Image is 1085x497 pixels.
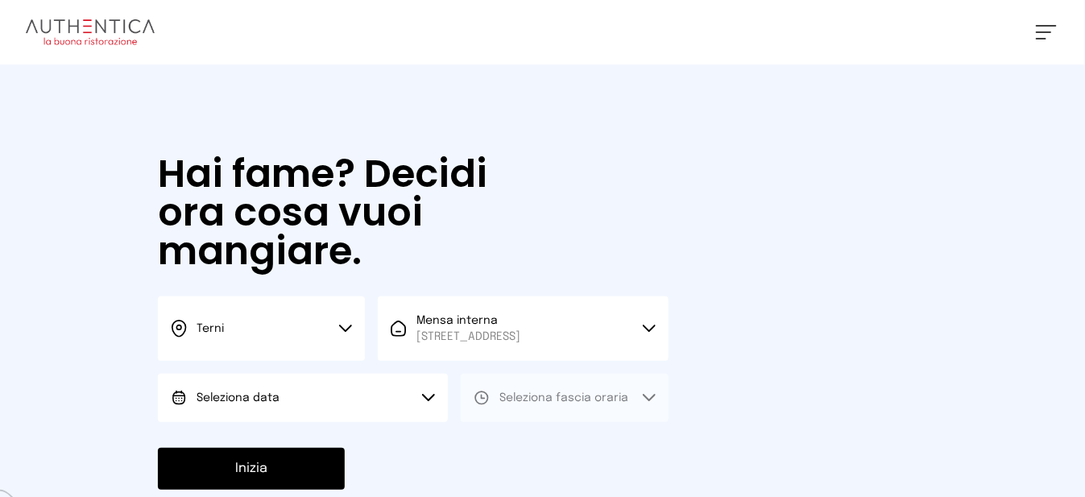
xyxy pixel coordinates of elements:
[416,329,520,345] span: [STREET_ADDRESS]
[158,155,540,271] h1: Hai fame? Decidi ora cosa vuoi mangiare.
[499,392,628,404] span: Seleziona fascia oraria
[158,374,448,422] button: Seleziona data
[197,323,224,334] span: Terni
[197,392,280,404] span: Seleziona data
[26,19,155,45] img: logo.8f33a47.png
[461,374,668,422] button: Seleziona fascia oraria
[158,448,345,490] button: Inizia
[158,296,365,361] button: Terni
[416,313,520,345] span: Mensa interna
[378,296,668,361] button: Mensa interna[STREET_ADDRESS]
